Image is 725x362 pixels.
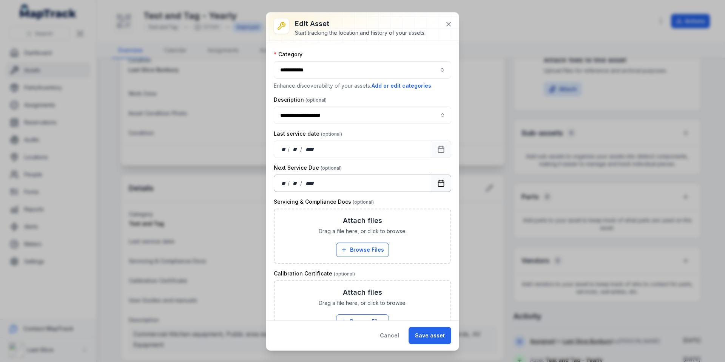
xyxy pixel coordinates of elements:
h3: Edit asset [295,19,426,29]
div: / [300,179,303,187]
div: / [288,179,290,187]
input: asset-edit:description-label [274,107,451,124]
button: Calendar [431,175,451,192]
h3: Attach files [343,215,382,226]
span: Drag a file here, or click to browse. [319,227,407,235]
button: Browse Files [336,243,389,257]
button: Save asset [409,327,451,344]
div: year, [303,145,317,153]
button: Browse Files [336,314,389,329]
label: Last service date [274,130,342,138]
button: Add or edit categories [371,82,432,90]
h3: Attach files [343,287,382,298]
label: Calibration Certificate [274,270,355,277]
div: year, [303,179,317,187]
div: / [300,145,303,153]
div: / [288,145,290,153]
div: Start tracking the location and history of your assets. [295,29,426,37]
div: day, [280,179,288,187]
label: Description [274,96,327,104]
button: Cancel [373,327,406,344]
label: Category [274,51,302,58]
div: month, [290,145,301,153]
div: month, [290,179,301,187]
label: Servicing & Compliance Docs [274,198,374,206]
label: Next Service Due [274,164,342,172]
span: Drag a file here, or click to browse. [319,299,407,307]
p: Enhance discoverability of your assets. [274,82,451,90]
button: Calendar [431,141,451,158]
div: day, [280,145,288,153]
